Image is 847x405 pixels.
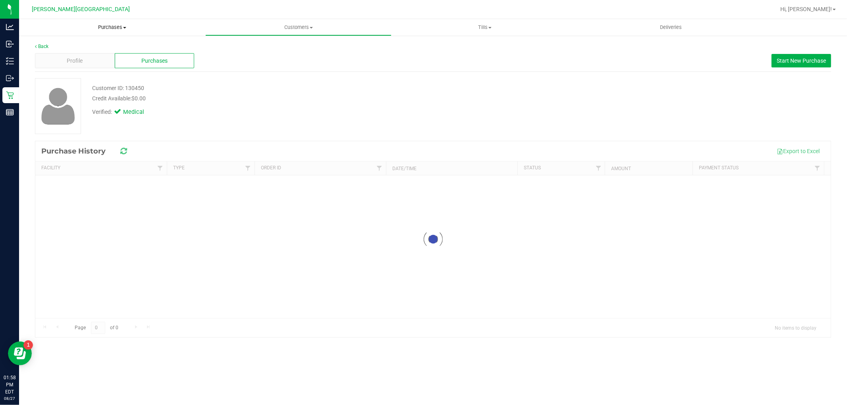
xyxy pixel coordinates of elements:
span: Start New Purchase [777,58,826,64]
div: Credit Available: [92,94,484,103]
div: Verified: [92,108,155,117]
a: Tills [392,19,578,36]
img: user-icon.png [37,86,79,127]
a: Purchases [19,19,205,36]
a: Deliveries [578,19,764,36]
span: Tills [392,24,577,31]
inline-svg: Inbound [6,40,14,48]
inline-svg: Reports [6,108,14,116]
span: Purchases [141,57,168,65]
p: 01:58 PM EDT [4,374,15,395]
inline-svg: Retail [6,91,14,99]
span: [PERSON_NAME][GEOGRAPHIC_DATA] [32,6,130,13]
iframe: Resource center unread badge [23,340,33,350]
inline-svg: Outbound [6,74,14,82]
div: Customer ID: 130450 [92,84,144,92]
span: Deliveries [649,24,693,31]
span: Purchases [19,24,205,31]
iframe: Resource center [8,342,32,365]
span: Profile [67,57,83,65]
a: Customers [205,19,392,36]
inline-svg: Analytics [6,23,14,31]
span: Customers [206,24,391,31]
inline-svg: Inventory [6,57,14,65]
p: 08/27 [4,395,15,401]
button: Start New Purchase [772,54,831,67]
span: $0.00 [131,95,146,102]
a: Back [35,44,48,49]
span: Medical [123,108,155,117]
span: Hi, [PERSON_NAME]! [780,6,832,12]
